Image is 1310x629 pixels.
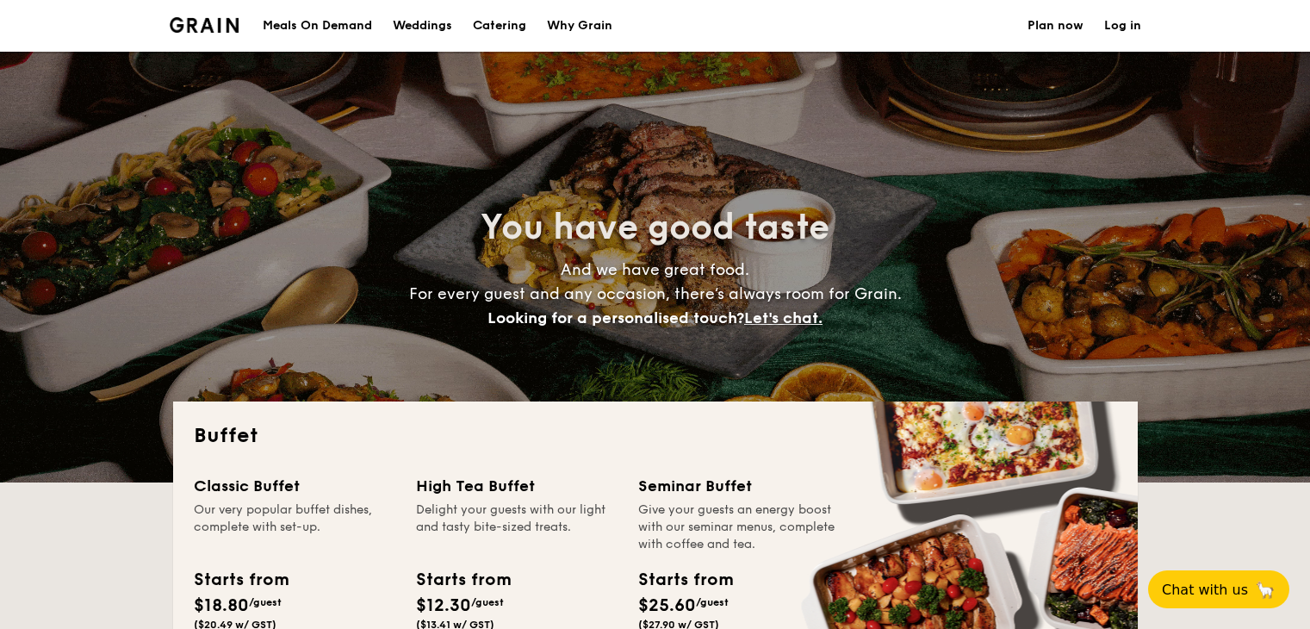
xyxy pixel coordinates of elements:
[194,595,249,616] span: $18.80
[194,567,288,593] div: Starts from
[1162,582,1248,598] span: Chat with us
[416,501,618,553] div: Delight your guests with our light and tasty bite-sized treats.
[638,474,840,498] div: Seminar Buffet
[170,17,239,33] a: Logotype
[638,501,840,553] div: Give your guests an energy boost with our seminar menus, complete with coffee and tea.
[481,207,829,248] span: You have good taste
[487,308,744,327] span: Looking for a personalised touch?
[638,595,696,616] span: $25.60
[416,474,618,498] div: High Tea Buffet
[194,422,1117,450] h2: Buffet
[1148,570,1289,608] button: Chat with us🦙
[194,474,395,498] div: Classic Buffet
[194,501,395,553] div: Our very popular buffet dishes, complete with set-up.
[416,595,471,616] span: $12.30
[696,596,729,608] span: /guest
[638,567,732,593] div: Starts from
[249,596,282,608] span: /guest
[744,308,823,327] span: Let's chat.
[170,17,239,33] img: Grain
[1255,580,1276,600] span: 🦙
[416,567,510,593] div: Starts from
[471,596,504,608] span: /guest
[409,260,902,327] span: And we have great food. For every guest and any occasion, there’s always room for Grain.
